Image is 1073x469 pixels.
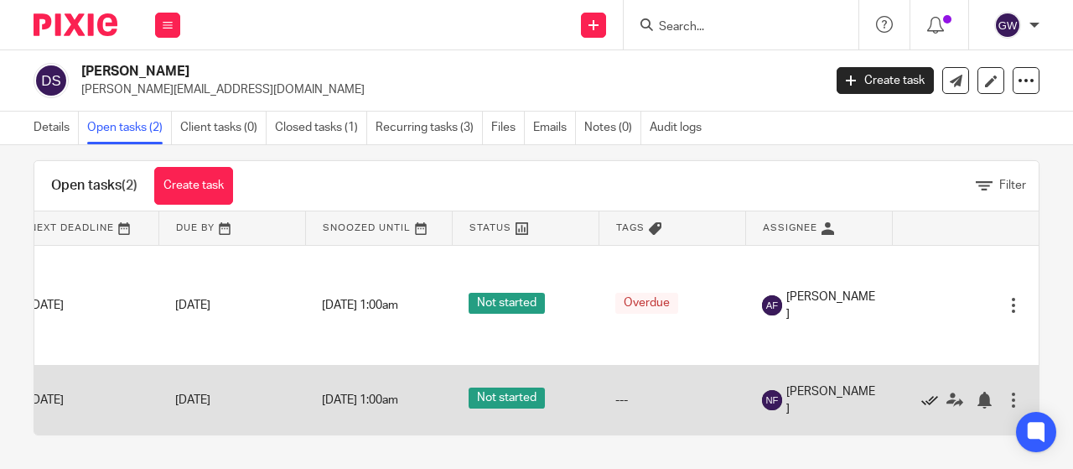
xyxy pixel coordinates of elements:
[12,245,158,366] td: [DATE]
[81,81,811,98] p: [PERSON_NAME][EMAIL_ADDRESS][DOMAIN_NAME]
[87,112,172,144] a: Open tasks (2)
[323,223,411,232] span: Snoozed Until
[376,112,483,144] a: Recurring tasks (3)
[34,112,79,144] a: Details
[469,293,545,314] span: Not started
[12,366,158,435] td: [DATE]
[616,223,645,232] span: Tags
[122,179,137,192] span: (2)
[762,295,782,315] img: svg%3E
[786,383,875,418] span: [PERSON_NAME]
[999,180,1026,191] span: Filter
[322,394,398,406] span: [DATE] 1:00am
[491,112,525,144] a: Files
[154,167,233,205] a: Create task
[51,177,137,195] h1: Open tasks
[175,300,210,311] span: [DATE]
[322,300,398,311] span: [DATE] 1:00am
[615,392,728,409] div: ---
[469,388,545,409] span: Not started
[469,223,511,232] span: Status
[34,13,117,36] img: Pixie
[81,63,666,81] h2: [PERSON_NAME]
[175,394,210,406] span: [DATE]
[994,12,1021,39] img: svg%3E
[786,289,875,323] span: [PERSON_NAME]
[34,63,69,98] img: svg%3E
[275,112,367,144] a: Closed tasks (1)
[584,112,641,144] a: Notes (0)
[615,293,678,314] span: Overdue
[533,112,576,144] a: Emails
[762,390,782,410] img: svg%3E
[650,112,710,144] a: Audit logs
[657,20,808,35] input: Search
[921,392,946,409] a: Mark as done
[180,112,267,144] a: Client tasks (0)
[837,67,934,94] a: Create task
